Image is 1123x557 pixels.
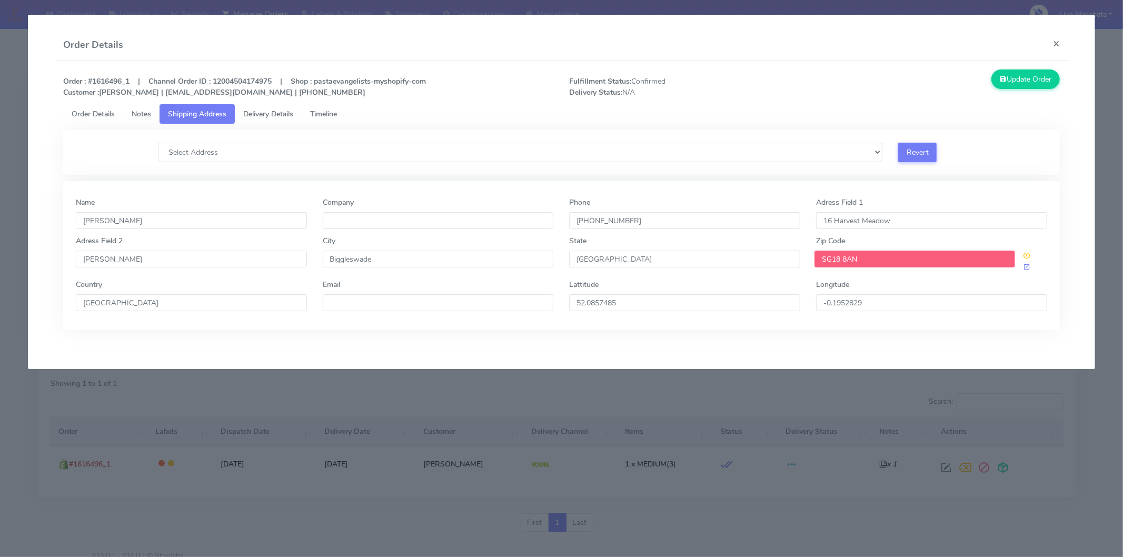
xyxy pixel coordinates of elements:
[76,279,102,290] label: Country
[76,197,95,208] label: Name
[569,87,622,97] strong: Delivery Status:
[72,109,115,119] span: Order Details
[168,109,226,119] span: Shipping Address
[569,279,599,290] label: Lattitude
[816,235,845,246] label: Zip Code
[1045,29,1068,57] button: Close
[63,87,99,97] strong: Customer :
[816,279,849,290] label: Longitude
[323,235,335,246] label: City
[569,197,590,208] label: Phone
[323,197,354,208] label: Company
[63,38,123,52] h4: Order Details
[132,109,151,119] span: Notes
[561,76,814,98] span: Confirmed N/A
[816,197,863,208] label: Adress Field 1
[569,76,631,86] strong: Fulfillment Status:
[243,109,293,119] span: Delivery Details
[63,76,426,97] strong: Order : #1616496_1 | Channel Order ID : 12004504174975 | Shop : pastaevangelists-myshopify-com [P...
[63,104,1060,124] ul: Tabs
[323,279,340,290] label: Email
[569,235,587,246] label: State
[898,143,937,162] button: Revert
[310,109,337,119] span: Timeline
[991,69,1060,89] button: Update Order
[76,235,123,246] label: Adress Field 2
